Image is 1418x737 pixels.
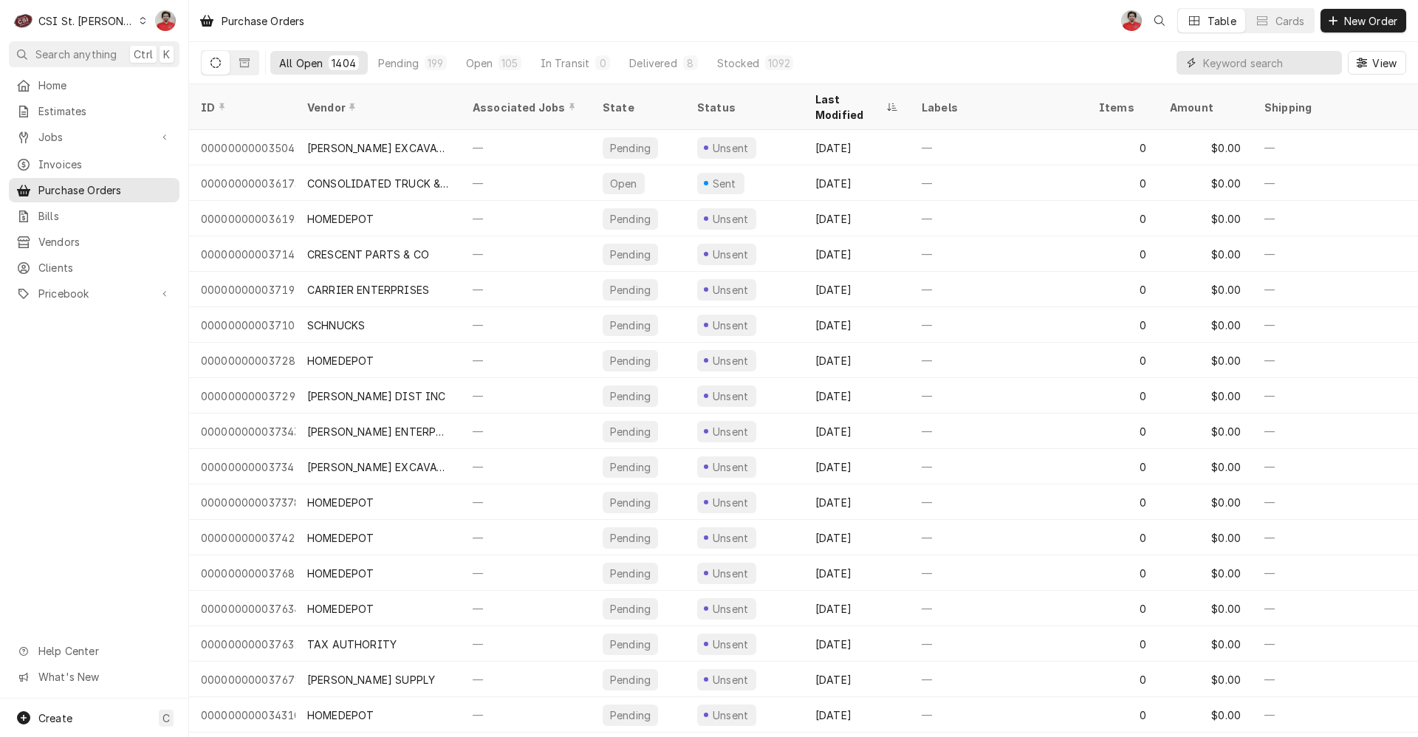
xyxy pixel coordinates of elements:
div: $0.00 [1158,697,1253,733]
div: [PERSON_NAME] SUPPLY [307,672,435,688]
div: Unsent [710,282,750,298]
div: 000000000037632 [189,626,295,662]
div: [DATE] [804,378,910,414]
div: Pending [609,353,652,368]
div: Cards [1275,13,1305,29]
div: 0 [1087,236,1158,272]
div: 000000000037341 [189,449,295,484]
div: — [1253,520,1418,555]
div: — [1253,201,1418,236]
div: Stocked [717,55,759,71]
div: CONSOLIDATED TRUCK & CASTER [307,176,449,191]
div: 000000000037343 [189,414,295,449]
div: Unsent [710,388,750,404]
div: 000000000037199 [189,272,295,307]
div: — [461,697,591,733]
div: Unsent [710,140,750,156]
div: 000000000036173 [189,165,295,201]
div: Open [466,55,493,71]
span: Search anything [35,47,117,62]
div: HOMEDEPOT [307,566,374,581]
div: Vendor [307,100,446,115]
span: View [1369,55,1400,71]
div: [PERSON_NAME] EXCAVATING [307,140,449,156]
div: Pending [609,140,652,156]
div: — [910,555,1087,591]
div: Pending [609,282,652,298]
div: Pending [609,566,652,581]
div: CARRIER ENTERPRISES [307,282,429,298]
div: [DATE] [804,130,910,165]
span: K [163,47,170,62]
div: — [461,378,591,414]
div: C [13,10,34,31]
div: NF [155,10,176,31]
div: 000000000036193 [189,201,295,236]
span: Vendors [38,234,172,250]
span: New Order [1341,13,1400,29]
div: [DATE] [804,484,910,520]
a: Go to Jobs [9,125,179,149]
div: [DATE] [804,591,910,626]
div: — [461,272,591,307]
a: Go to Help Center [9,639,179,663]
div: 0 [1087,626,1158,662]
div: Associated Jobs [473,100,579,115]
div: HOMEDEPOT [307,211,374,227]
div: Unsent [710,566,750,581]
div: HOMEDEPOT [307,707,374,723]
div: CSI St. [PERSON_NAME] [38,13,134,29]
div: — [1253,307,1418,343]
div: 000000000034310 [189,697,295,733]
span: Jobs [38,129,150,145]
div: Pending [609,601,652,617]
div: — [910,378,1087,414]
div: — [910,626,1087,662]
div: Items [1099,100,1143,115]
a: Home [9,73,179,97]
div: — [461,555,591,591]
div: — [910,165,1087,201]
div: 000000000037678 [189,662,295,697]
div: — [910,236,1087,272]
div: — [461,165,591,201]
div: Labels [922,100,1075,115]
div: 0 [1087,697,1158,733]
div: — [1253,662,1418,697]
div: HOMEDEPOT [307,530,374,546]
div: 0 [1087,520,1158,555]
div: [DATE] [804,662,910,697]
div: [DATE] [804,201,910,236]
div: — [461,626,591,662]
div: 0 [1087,378,1158,414]
div: 1404 [332,55,356,71]
div: Sent [710,176,739,191]
div: — [461,130,591,165]
div: [DATE] [804,236,910,272]
div: Pending [378,55,419,71]
div: Unsent [710,318,750,333]
div: 0 [1087,130,1158,165]
div: — [1253,165,1418,201]
span: Help Center [38,643,171,659]
div: 000000000037378 [189,484,295,520]
div: Pending [609,247,652,262]
div: Unsent [710,211,750,227]
span: Estimates [38,103,172,119]
div: Unsent [710,530,750,546]
div: Unsent [710,672,750,688]
div: [DATE] [804,520,910,555]
div: — [910,484,1087,520]
div: ID [201,100,281,115]
div: 0 [1087,591,1158,626]
div: CRESCENT PARTS & CO [307,247,429,262]
div: 0 [1087,165,1158,201]
div: 0 [1087,449,1158,484]
div: — [910,307,1087,343]
div: [DATE] [804,697,910,733]
div: — [1253,555,1418,591]
span: Clients [38,260,172,275]
a: Go to Pricebook [9,281,179,306]
div: 000000000037428 [189,520,295,555]
div: — [461,343,591,378]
